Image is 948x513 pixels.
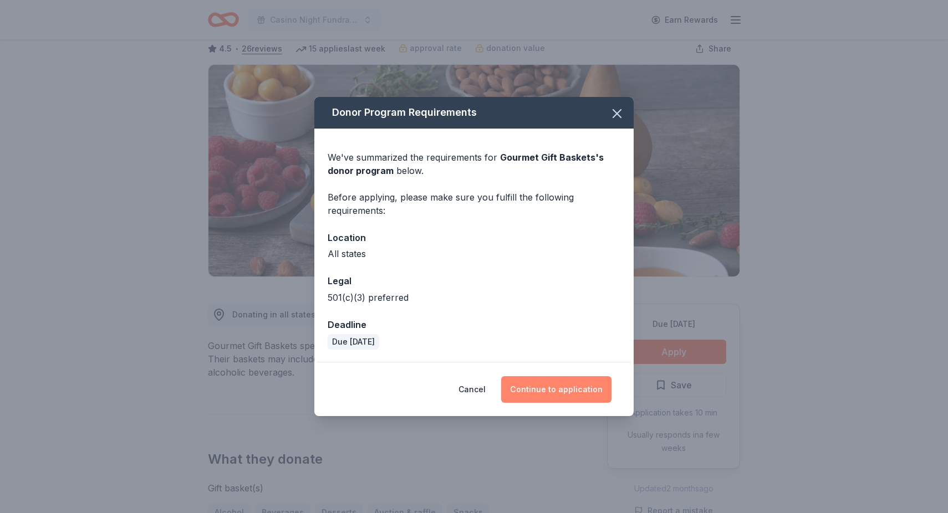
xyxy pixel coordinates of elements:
button: Continue to application [501,376,611,403]
div: 501(c)(3) preferred [328,291,620,304]
div: All states [328,247,620,260]
button: Cancel [458,376,486,403]
div: Legal [328,274,620,288]
div: Location [328,230,620,245]
div: We've summarized the requirements for below. [328,151,620,177]
div: Before applying, please make sure you fulfill the following requirements: [328,191,620,217]
div: Deadline [328,317,620,332]
div: Due [DATE] [328,334,379,350]
div: Donor Program Requirements [314,97,634,129]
